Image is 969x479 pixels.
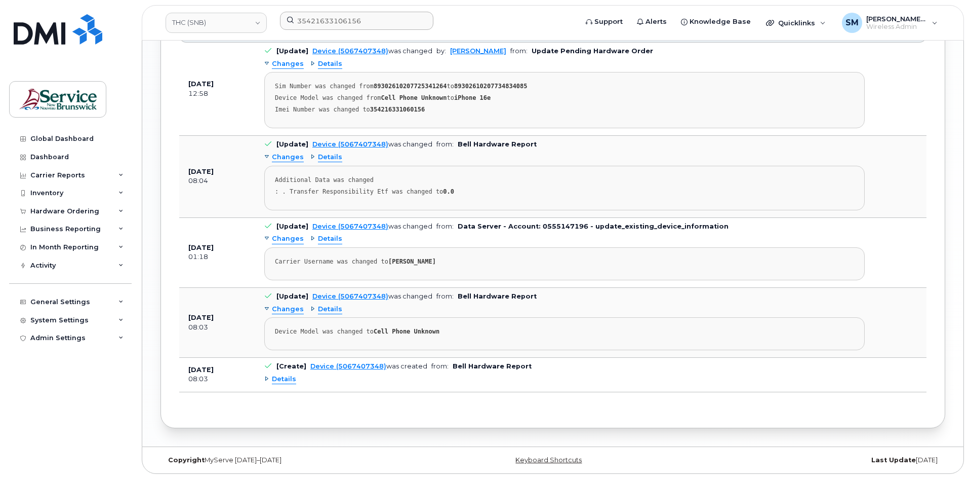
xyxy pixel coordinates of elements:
a: Device (5067407348) [310,362,386,370]
div: 01:18 [188,252,246,262]
span: Details [272,375,296,384]
strong: iPhone 16e [454,94,491,101]
div: Carrier Username was changed to [275,258,854,266]
span: Changes [272,305,304,314]
div: Sim Number was changed from to [275,83,854,90]
span: Details [318,59,342,69]
a: Keyboard Shortcuts [515,456,582,464]
div: 08:03 [188,375,246,384]
div: Slattery, Matthew (SNB) [835,13,945,33]
a: THC (SNB) [166,13,267,33]
span: SM [845,17,859,29]
div: 08:03 [188,323,246,332]
span: Alerts [645,17,667,27]
span: Details [318,234,342,244]
b: [DATE] [188,366,214,374]
strong: 354216331060156 [370,106,425,113]
b: [Update] [276,292,308,300]
span: Support [594,17,623,27]
a: Device (5067407348) [312,47,388,55]
span: from: [436,292,454,300]
strong: Copyright [168,456,205,464]
b: Bell Hardware Report [453,362,532,370]
div: MyServe [DATE]–[DATE] [160,456,422,464]
strong: [PERSON_NAME] [388,258,436,265]
a: Support [579,12,630,32]
div: Imei Number was changed to [275,106,854,114]
div: Device Model was changed from to [275,94,854,102]
span: [PERSON_NAME] (SNB) [866,15,927,23]
b: Update Pending Hardware Order [532,47,653,55]
b: [DATE] [188,244,214,251]
div: was changed [312,47,432,55]
a: Device (5067407348) [312,223,388,230]
a: [PERSON_NAME] [450,47,506,55]
div: was changed [312,292,432,300]
span: from: [510,47,528,55]
div: 08:04 [188,176,246,186]
div: was changed [312,223,432,230]
strong: 89302610207734834085 [454,83,528,90]
span: Details [318,305,342,314]
b: [DATE] [188,80,214,88]
b: [DATE] [188,314,214,321]
b: [Update] [276,140,308,148]
div: Quicklinks [759,13,833,33]
a: Alerts [630,12,674,32]
b: [Update] [276,47,308,55]
span: from: [431,362,449,370]
div: : . Transfer Responsibility Etf was changed to [275,188,854,196]
b: Bell Hardware Report [458,292,537,300]
strong: 89302610207725341264 [374,83,447,90]
span: Changes [272,234,304,244]
b: [DATE] [188,168,214,175]
span: from: [436,140,454,148]
span: by: [436,47,446,55]
div: was changed [312,140,432,148]
span: from: [436,223,454,230]
a: Device (5067407348) [312,140,388,148]
a: Knowledge Base [674,12,758,32]
b: [Create] [276,362,306,370]
b: Bell Hardware Report [458,140,537,148]
span: Wireless Admin [866,23,927,31]
div: 12:58 [188,89,246,98]
strong: Last Update [871,456,916,464]
div: [DATE] [683,456,945,464]
strong: Cell Phone Unknown [381,94,447,101]
span: Changes [272,153,304,162]
span: Changes [272,59,304,69]
strong: 0.0 [443,188,454,195]
div: Additional Data was changed [275,176,854,184]
span: Quicklinks [778,19,815,27]
div: Device Model was changed to [275,328,854,336]
input: Find something... [280,12,433,30]
span: Details [318,153,342,162]
div: was created [310,362,427,370]
a: Device (5067407348) [312,292,388,300]
strong: Cell Phone Unknown [374,328,439,335]
b: [Update] [276,223,308,230]
span: Knowledge Base [690,17,751,27]
b: Data Server - Account: 0555147196 - update_existing_device_information [458,223,729,230]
